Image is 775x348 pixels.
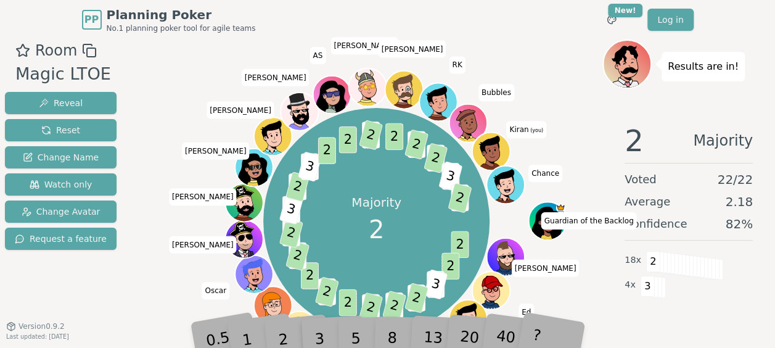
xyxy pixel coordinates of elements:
[318,137,335,164] span: 2
[625,193,670,210] span: Average
[39,97,83,109] span: Reveal
[242,69,310,86] span: Click to change your name
[297,151,321,181] span: 3
[18,321,65,331] span: Version 0.9.2
[556,203,565,212] span: Guardian of the Backlog is the host
[424,143,448,173] span: 2
[528,165,562,183] span: Click to change your name
[314,276,338,307] span: 2
[359,120,383,150] span: 2
[82,6,256,33] a: PPPlanning PokerNo.1 planning poker tool for agile teams
[5,228,117,250] button: Request a feature
[438,161,462,191] span: 3
[625,171,657,188] span: Voted
[379,41,446,58] span: Click to change your name
[338,126,356,153] span: 2
[528,128,543,134] span: (you)
[285,172,310,202] span: 2
[301,262,319,289] span: 2
[647,9,693,31] a: Log in
[107,23,256,33] span: No.1 planning poker tool for agile teams
[5,201,117,223] button: Change Avatar
[441,252,459,279] span: 2
[202,283,229,300] span: Click to change your name
[285,240,310,270] span: 2
[385,123,403,150] span: 2
[351,194,401,211] p: Majority
[279,218,303,248] span: 2
[725,193,753,210] span: 2.18
[30,178,92,191] span: Watch only
[608,4,643,17] div: New!
[279,194,303,225] span: 3
[448,183,472,213] span: 2
[5,146,117,168] button: Change Name
[330,38,398,55] span: Click to change your name
[6,321,65,331] button: Version0.9.2
[182,143,250,160] span: Click to change your name
[107,6,256,23] span: Planning Poker
[207,102,274,119] span: Click to change your name
[23,151,99,164] span: Change Name
[726,215,753,233] span: 82 %
[22,205,100,218] span: Change Avatar
[424,269,448,299] span: 3
[668,58,739,75] p: Results are in!
[625,254,641,267] span: 18 x
[449,57,465,74] span: Click to change your name
[506,122,546,139] span: Click to change your name
[693,126,753,155] span: Majority
[35,39,77,62] span: Room
[15,39,30,62] button: Add as favourite
[601,9,623,31] button: New!
[625,126,644,155] span: 2
[5,92,117,114] button: Reveal
[5,173,117,196] button: Watch only
[404,129,428,159] span: 2
[169,189,237,206] span: Click to change your name
[641,276,655,297] span: 3
[310,47,326,64] span: Click to change your name
[646,251,660,272] span: 2
[5,119,117,141] button: Reset
[338,289,356,316] span: 2
[369,211,384,248] span: 2
[404,283,428,313] span: 2
[84,12,99,27] span: PP
[541,212,637,230] span: Click to change your name
[512,260,580,277] span: Click to change your name
[169,236,237,254] span: Click to change your name
[15,233,107,245] span: Request a feature
[451,231,469,257] span: 2
[625,278,636,292] span: 4 x
[41,124,80,136] span: Reset
[473,134,509,170] button: Click to change your avatar
[717,171,753,188] span: 22 / 22
[625,215,687,233] span: Confidence
[6,333,69,340] span: Last updated: [DATE]
[15,62,111,87] div: Magic LTOE
[478,84,514,101] span: Click to change your name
